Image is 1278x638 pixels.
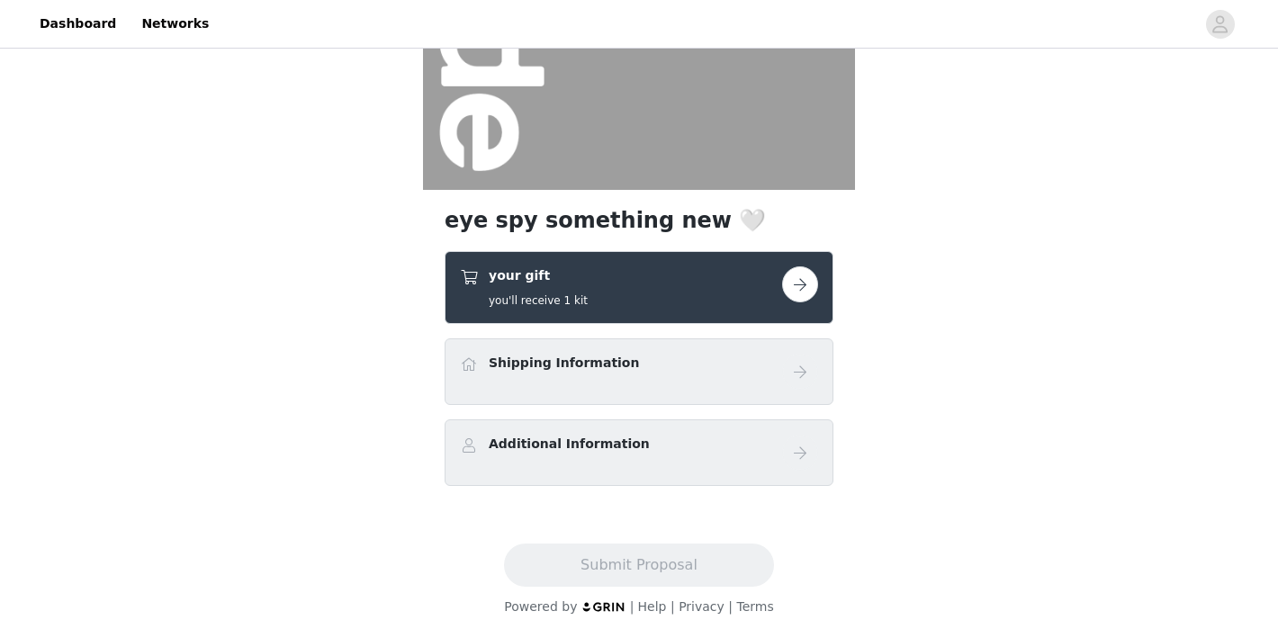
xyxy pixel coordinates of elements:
[638,599,667,614] a: Help
[630,599,634,614] span: |
[504,544,773,587] button: Submit Proposal
[670,599,675,614] span: |
[728,599,733,614] span: |
[581,601,626,613] img: logo
[445,204,833,237] h1: eye spy something new 🤍
[489,292,588,309] h5: you'll receive 1 kit
[679,599,724,614] a: Privacy
[29,4,127,44] a: Dashboard
[489,266,588,285] h4: your gift
[1211,10,1228,39] div: avatar
[489,354,639,373] h4: Shipping Information
[445,338,833,405] div: Shipping Information
[445,251,833,324] div: your gift
[736,599,773,614] a: Terms
[445,419,833,486] div: Additional Information
[489,435,650,454] h4: Additional Information
[504,599,577,614] span: Powered by
[130,4,220,44] a: Networks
